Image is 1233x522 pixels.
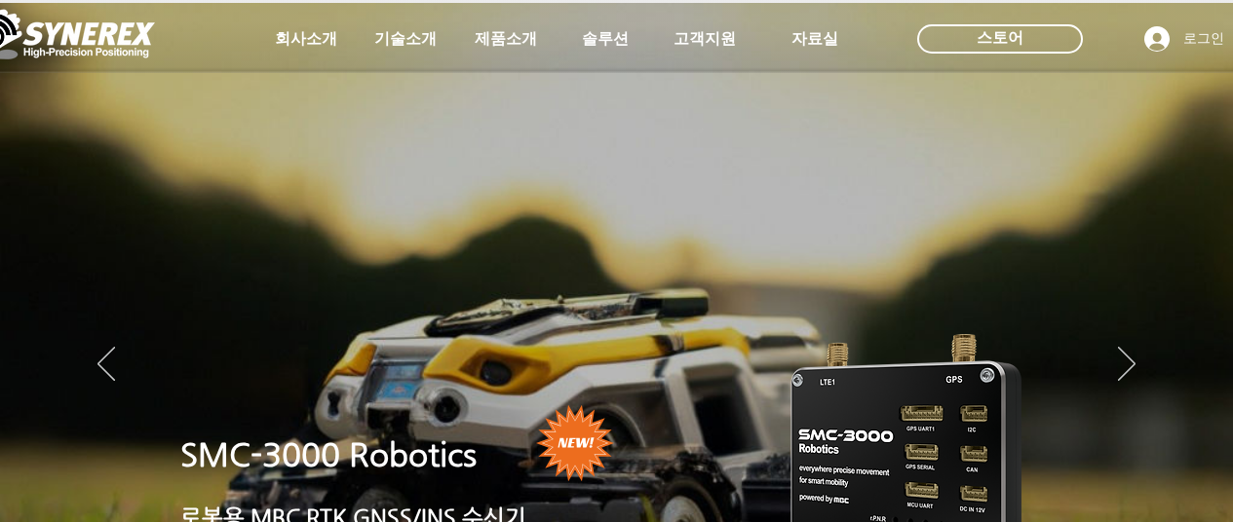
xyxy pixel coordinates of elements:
span: 자료실 [791,29,838,50]
a: 솔루션 [557,19,654,58]
a: SMC-3000 Robotics [180,436,477,473]
span: 로그인 [1176,29,1231,49]
button: 이전 [97,347,115,384]
div: 스토어 [917,24,1083,54]
span: 솔루션 [582,29,629,50]
span: 기술소개 [374,29,437,50]
span: 회사소개 [275,29,337,50]
button: 다음 [1118,347,1136,384]
a: 고객지원 [656,19,753,58]
span: 스토어 [977,27,1023,49]
a: 회사소개 [257,19,355,58]
span: 고객지원 [674,29,736,50]
span: 제품소개 [475,29,537,50]
a: 기술소개 [357,19,454,58]
a: 제품소개 [457,19,555,58]
a: 자료실 [766,19,864,58]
